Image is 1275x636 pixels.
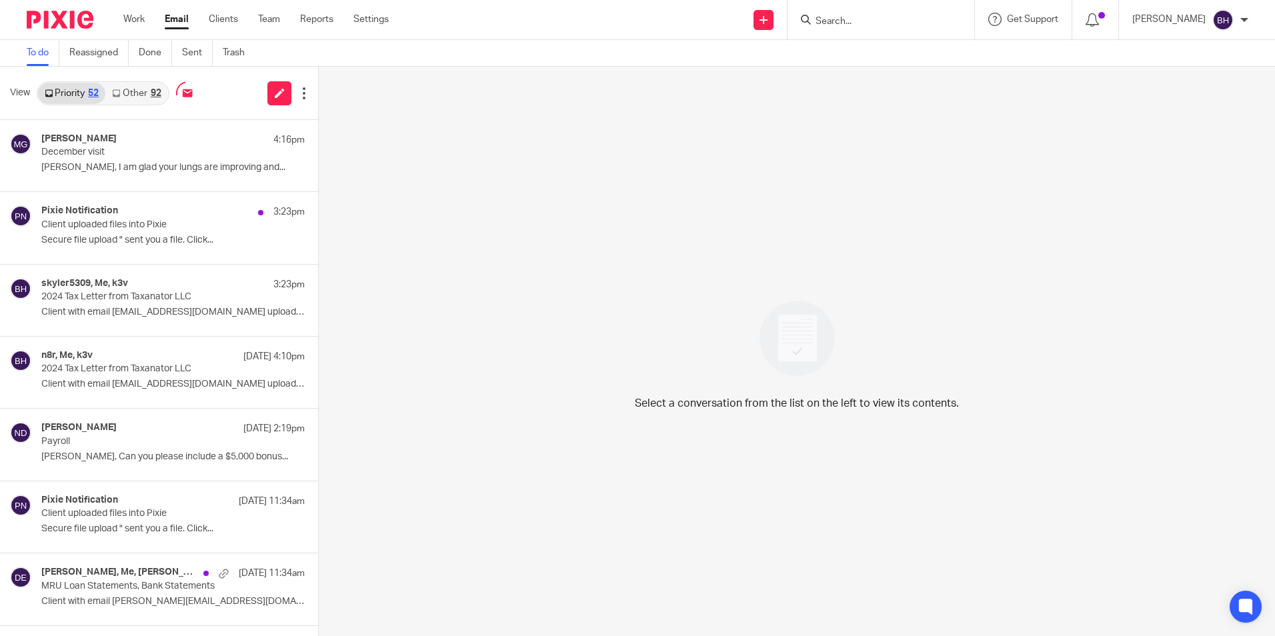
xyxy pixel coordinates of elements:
p: [PERSON_NAME], I am glad your lungs are improving and... [41,162,305,173]
a: Clients [209,13,238,26]
p: [DATE] 11:34am [239,567,305,580]
img: svg%3E [10,205,31,227]
a: Email [165,13,189,26]
a: Reassigned [69,40,129,66]
p: Secure file upload " sent you a file. Click... [41,523,305,535]
p: MRU Loan Statements, Bank Statements [41,581,252,592]
h4: [PERSON_NAME], Me, [PERSON_NAME], [PERSON_NAME] [41,567,197,578]
div: 52 [88,89,99,98]
h4: n8r, Me, k3v [41,350,93,361]
img: svg%3E [10,278,31,299]
p: Client with email [EMAIL_ADDRESS][DOMAIN_NAME] uploaded some... [41,379,305,390]
p: 3:23pm [273,205,305,219]
img: svg%3E [10,133,31,155]
span: View [10,86,30,100]
h4: Pixie Notification [41,205,118,217]
img: svg%3E [10,495,31,516]
div: 92 [151,89,161,98]
a: Work [123,13,145,26]
p: [PERSON_NAME], Can you please include a $5,000 bonus... [41,451,305,463]
p: Client with email [PERSON_NAME][EMAIL_ADDRESS][DOMAIN_NAME] uploaded... [41,596,305,607]
a: Team [258,13,280,26]
h4: Pixie Notification [41,495,118,506]
p: Select a conversation from the list on the left to view its contents. [635,395,959,411]
p: December visit [41,147,252,158]
a: Settings [353,13,389,26]
p: Secure file upload " sent you a file. Click... [41,235,305,246]
input: Search [814,16,934,28]
p: 4:16pm [273,133,305,147]
h4: [PERSON_NAME] [41,422,117,433]
img: svg%3E [1212,9,1234,31]
a: Priority52 [38,83,105,104]
p: 2024 Tax Letter from Taxanator LLC [41,291,252,303]
p: [DATE] 2:19pm [243,422,305,435]
p: Client with email [EMAIL_ADDRESS][DOMAIN_NAME] uploaded... [41,307,305,318]
img: svg%3E [10,567,31,588]
a: To do [27,40,59,66]
h4: skyler5309, Me, k3v [41,278,128,289]
a: Reports [300,13,333,26]
img: inbox_syncing.svg [176,81,199,105]
a: Sent [182,40,213,66]
img: Pixie [27,11,93,29]
a: Trash [223,40,255,66]
p: Client uploaded files into Pixie [41,508,252,519]
p: 2024 Tax Letter from Taxanator LLC [41,363,252,375]
p: [PERSON_NAME] [1132,13,1206,26]
p: [DATE] 11:34am [239,495,305,508]
a: Other92 [105,83,167,104]
p: Client uploaded files into Pixie [41,219,252,231]
img: svg%3E [10,350,31,371]
h4: [PERSON_NAME] [41,133,117,145]
p: [DATE] 4:10pm [243,350,305,363]
img: svg%3E [10,422,31,443]
img: image [751,292,844,385]
span: Get Support [1007,15,1058,24]
a: Done [139,40,172,66]
p: 3:23pm [273,278,305,291]
p: Payroll [41,436,252,447]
